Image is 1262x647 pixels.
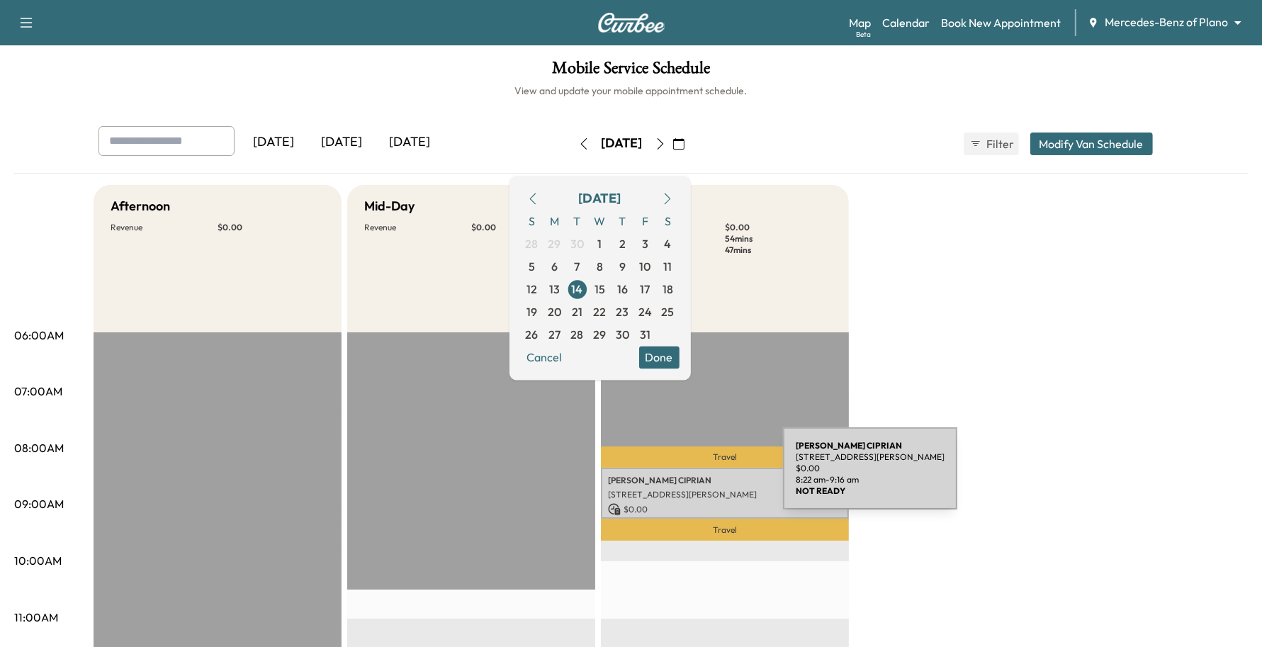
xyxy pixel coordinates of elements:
[640,258,651,275] span: 10
[529,258,535,275] span: 5
[589,210,612,232] span: W
[608,475,842,486] p: [PERSON_NAME] CIPRIAN
[572,303,582,320] span: 21
[634,210,657,232] span: F
[598,235,602,252] span: 1
[725,222,832,233] p: $ 0.00
[602,135,643,152] div: [DATE]
[14,609,58,626] p: 11:00AM
[964,133,1019,155] button: Filter
[14,84,1248,98] h6: View and update your mobile appointment schedule.
[612,210,634,232] span: T
[218,222,325,233] p: $ 0.00
[595,281,605,298] span: 15
[941,14,1061,31] a: Book New Appointment
[364,222,471,233] p: Revenue
[526,303,537,320] span: 19
[640,326,650,343] span: 31
[548,303,561,320] span: 20
[240,126,308,159] div: [DATE]
[856,29,871,40] div: Beta
[14,327,64,344] p: 06:00AM
[572,281,583,298] span: 14
[601,519,849,541] p: Travel
[796,463,945,474] p: $ 0.00
[638,303,652,320] span: 24
[594,326,607,343] span: 29
[521,346,569,368] button: Cancel
[571,326,584,343] span: 28
[570,235,584,252] span: 30
[796,485,845,496] b: NOT READY
[14,495,64,512] p: 09:00AM
[665,235,672,252] span: 4
[657,210,680,232] span: S
[725,233,832,244] p: 54 mins
[664,258,672,275] span: 11
[471,222,578,233] p: $ 0.00
[796,440,902,451] b: [PERSON_NAME] CIPRIAN
[617,281,628,298] span: 16
[616,303,629,320] span: 23
[551,258,558,275] span: 6
[376,126,444,159] div: [DATE]
[663,281,673,298] span: 18
[1030,133,1153,155] button: Modify Van Schedule
[608,503,842,516] p: $ 0.00
[14,552,62,569] p: 10:00AM
[1105,14,1228,30] span: Mercedes-Benz of Plano
[526,326,539,343] span: 26
[641,281,650,298] span: 17
[111,196,170,216] h5: Afternoon
[849,14,871,31] a: MapBeta
[597,258,603,275] span: 8
[642,235,648,252] span: 3
[14,439,64,456] p: 08:00AM
[521,210,543,232] span: S
[111,222,218,233] p: Revenue
[616,326,629,343] span: 30
[594,303,607,320] span: 22
[882,14,930,31] a: Calendar
[987,135,1013,152] span: Filter
[14,60,1248,84] h1: Mobile Service Schedule
[549,281,560,298] span: 13
[14,383,62,400] p: 07:00AM
[526,235,539,252] span: 28
[364,196,415,216] h5: Mid-Day
[579,189,621,208] div: [DATE]
[662,303,675,320] span: 25
[526,281,537,298] span: 12
[608,489,842,500] p: [STREET_ADDRESS][PERSON_NAME]
[796,474,945,485] p: 8:22 am - 9:16 am
[548,326,560,343] span: 27
[597,13,665,33] img: Curbee Logo
[601,446,849,468] p: Travel
[548,235,561,252] span: 29
[543,210,566,232] span: M
[619,235,626,252] span: 2
[308,126,376,159] div: [DATE]
[639,346,680,368] button: Done
[575,258,580,275] span: 7
[619,258,626,275] span: 9
[566,210,589,232] span: T
[725,244,832,256] p: 47 mins
[796,451,945,463] p: [STREET_ADDRESS][PERSON_NAME]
